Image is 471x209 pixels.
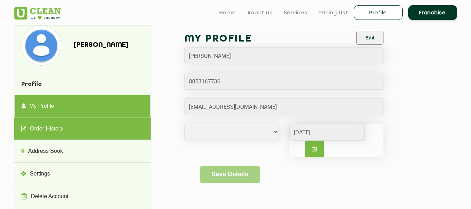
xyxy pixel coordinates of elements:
input: Name [184,47,384,64]
h4: [PERSON_NAME] [74,41,131,49]
a: Settings [14,163,151,185]
a: Order History [14,118,151,140]
button: Edit [356,31,383,45]
a: Home [219,8,236,17]
a: Address Book [14,140,151,163]
img: UClean Laundry and Dry Cleaning [14,7,61,20]
button: Save Details [200,166,260,183]
input: Email [184,98,384,115]
a: Services [284,8,307,17]
h4: Profile [14,74,151,95]
a: Pricing List [319,8,348,17]
input: Phone [184,73,384,90]
a: Delete Account [14,186,151,208]
a: My Profile [14,95,151,118]
a: About us [247,8,273,17]
input: DOB [289,124,365,141]
a: Franchise [408,5,457,20]
img: avatardefault_92824.png [23,27,60,64]
h2: My Profile [184,31,284,47]
a: Profile [354,5,403,20]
